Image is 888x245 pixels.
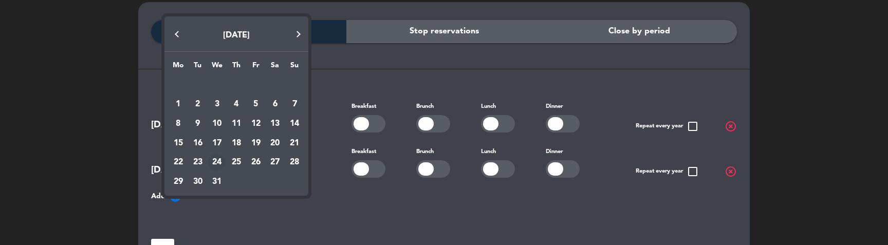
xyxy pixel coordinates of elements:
[166,26,306,45] button: Choose month and year
[208,173,226,191] div: 31
[208,135,226,152] div: 17
[169,76,304,95] td: DEC
[189,135,207,152] div: 16
[188,114,208,134] td: December 9, 2025
[286,96,303,113] div: 7
[208,154,226,171] div: 24
[207,134,227,153] td: December 17, 2025
[227,60,246,76] th: Thursday
[266,134,285,153] td: December 20, 2025
[169,60,188,76] th: Monday
[246,153,266,173] td: December 26, 2025
[188,134,208,153] td: December 16, 2025
[266,95,285,114] td: December 6, 2025
[247,115,265,133] div: 12
[188,153,208,173] td: December 23, 2025
[169,134,188,153] td: December 15, 2025
[188,95,208,114] td: December 2, 2025
[207,95,227,114] td: December 3, 2025
[169,172,188,192] td: December 29, 2025
[285,134,304,153] td: December 21, 2025
[170,115,187,133] div: 8
[247,96,265,113] div: 5
[223,31,250,40] span: [DATE]
[266,114,285,134] td: December 13, 2025
[285,114,304,134] td: December 14, 2025
[166,24,187,45] button: Previous month
[169,153,188,173] td: December 22, 2025
[207,172,227,192] td: December 31, 2025
[170,154,187,171] div: 22
[228,115,245,133] div: 11
[285,95,304,114] td: December 7, 2025
[266,115,284,133] div: 13
[208,96,226,113] div: 3
[188,172,208,192] td: December 30, 2025
[170,96,187,113] div: 1
[189,96,207,113] div: 2
[227,134,246,153] td: December 18, 2025
[170,173,187,191] div: 29
[246,134,266,153] td: December 19, 2025
[227,153,246,173] td: December 25, 2025
[285,153,304,173] td: December 28, 2025
[266,135,284,152] div: 20
[207,114,227,134] td: December 10, 2025
[246,60,266,76] th: Friday
[246,114,266,134] td: December 12, 2025
[189,154,207,171] div: 23
[286,135,303,152] div: 21
[207,153,227,173] td: December 24, 2025
[227,95,246,114] td: December 4, 2025
[246,95,266,114] td: December 5, 2025
[247,135,265,152] div: 19
[207,60,227,76] th: Wednesday
[266,60,285,76] th: Saturday
[169,114,188,134] td: December 8, 2025
[266,153,285,173] td: December 27, 2025
[228,96,245,113] div: 4
[288,24,308,45] button: Next month
[170,135,187,152] div: 15
[266,154,284,171] div: 27
[266,96,284,113] div: 6
[189,115,207,133] div: 9
[228,154,245,171] div: 25
[228,135,245,152] div: 18
[286,115,303,133] div: 14
[227,114,246,134] td: December 11, 2025
[247,154,265,171] div: 26
[208,115,226,133] div: 10
[286,154,303,171] div: 28
[169,95,188,114] td: December 1, 2025
[285,60,304,76] th: Sunday
[188,60,208,76] th: Tuesday
[189,173,207,191] div: 30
